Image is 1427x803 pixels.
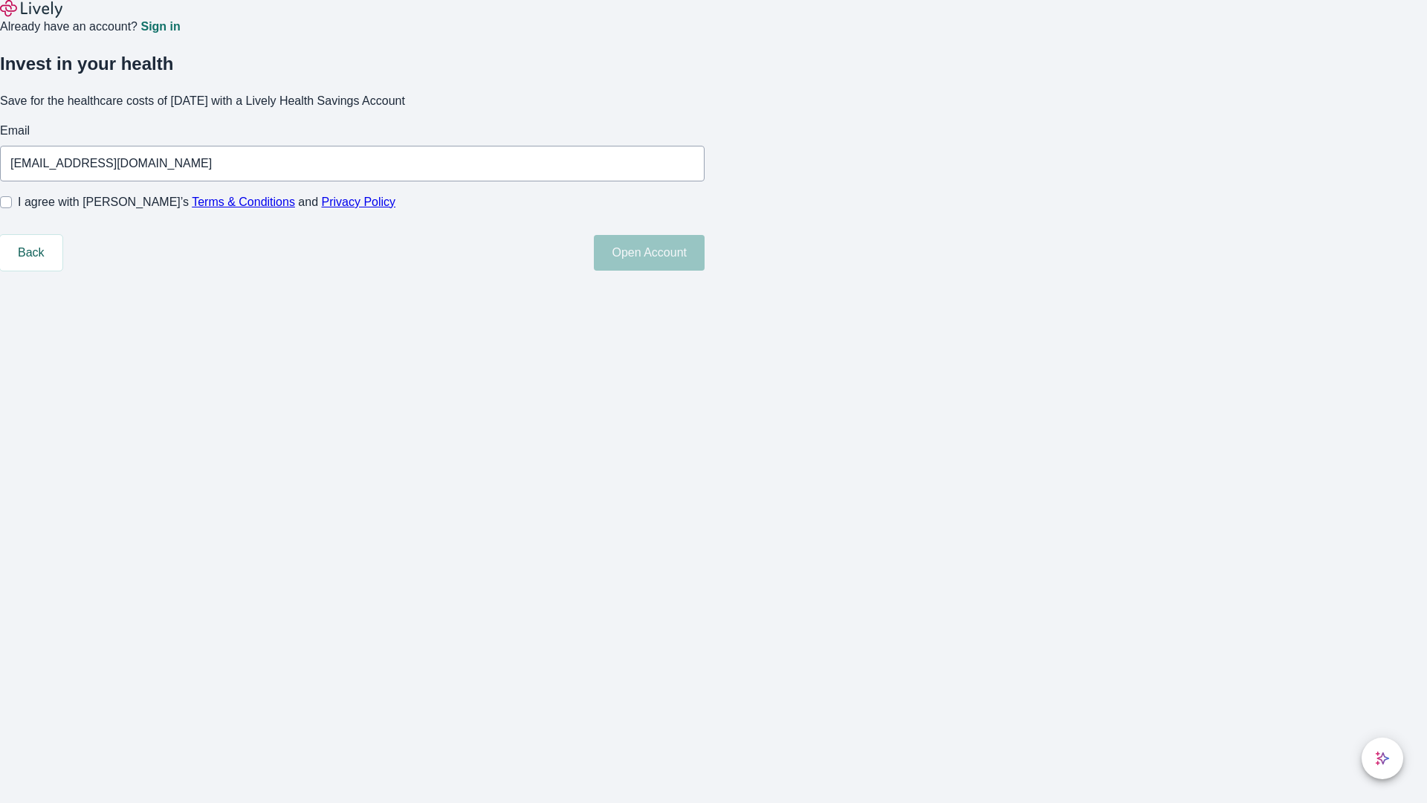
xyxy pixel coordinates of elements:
a: Terms & Conditions [192,196,295,208]
a: Sign in [140,21,180,33]
svg: Lively AI Assistant [1375,751,1390,766]
span: I agree with [PERSON_NAME]’s and [18,193,395,211]
a: Privacy Policy [322,196,396,208]
button: chat [1362,738,1403,779]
